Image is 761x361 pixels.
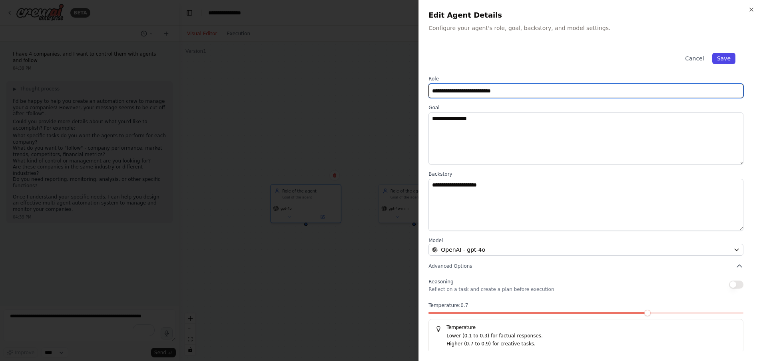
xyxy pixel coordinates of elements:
button: Advanced Options [428,262,743,270]
button: OpenAI - gpt-4o [428,244,743,256]
p: Higher (0.7 to 0.9) for creative tasks. [446,340,737,348]
h5: Temperature [435,324,737,331]
p: Configure your agent's role, goal, backstory, and model settings. [428,24,751,32]
button: Save [712,53,735,64]
label: Model [428,237,743,244]
p: Lower (0.1 to 0.3) for factual responses. [446,332,737,340]
label: Backstory [428,171,743,177]
label: Role [428,76,743,82]
label: Goal [428,104,743,111]
span: OpenAI - gpt-4o [441,246,485,254]
button: Cancel [680,53,709,64]
p: Reflect on a task and create a plan before execution [428,286,554,293]
span: Reasoning [428,279,453,285]
span: Temperature: 0.7 [428,302,468,309]
h2: Edit Agent Details [428,10,751,21]
span: Advanced Options [428,263,472,269]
